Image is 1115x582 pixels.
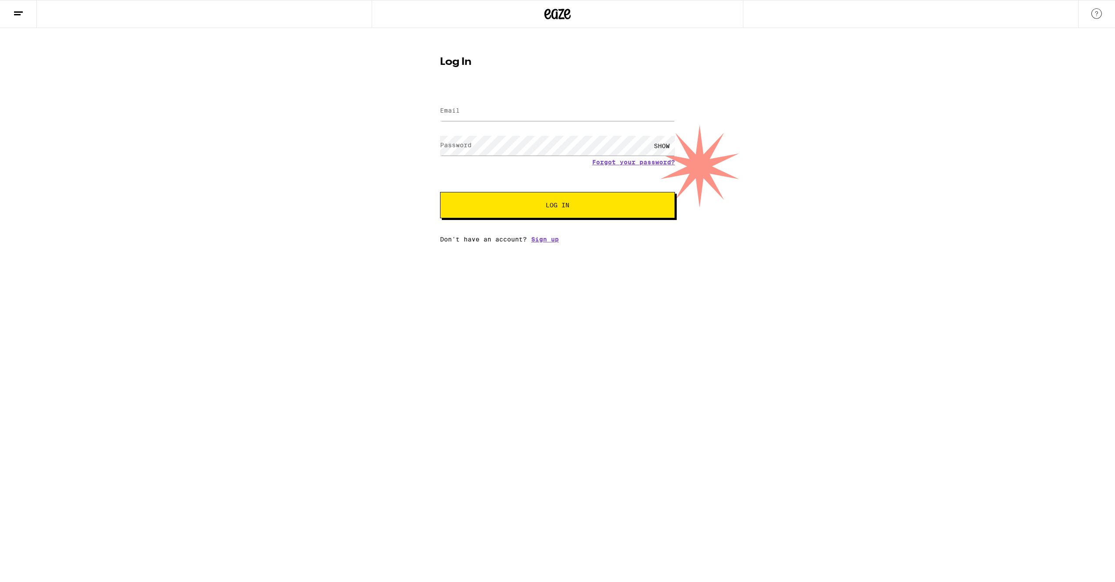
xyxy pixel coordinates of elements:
[440,101,675,121] input: Email
[592,159,675,166] a: Forgot your password?
[649,136,675,156] div: SHOW
[440,142,472,149] label: Password
[440,236,675,243] div: Don't have an account?
[440,192,675,218] button: Log In
[440,57,675,67] h1: Log In
[546,202,569,208] span: Log In
[440,107,460,114] label: Email
[531,236,559,243] a: Sign up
